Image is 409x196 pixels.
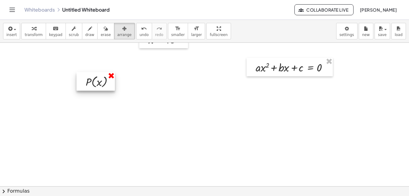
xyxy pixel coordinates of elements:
[300,7,348,13] span: Collaborate Live
[156,25,162,32] i: redo
[294,4,354,15] button: Collaborate Live
[171,33,185,37] span: smaller
[175,25,181,32] i: format_size
[375,23,390,39] button: save
[136,23,152,39] button: undoundo
[6,33,17,37] span: insert
[155,33,163,37] span: redo
[3,23,20,39] button: insert
[191,33,202,37] span: larger
[336,23,357,39] button: settings
[82,23,98,39] button: draw
[141,25,147,32] i: undo
[360,7,397,13] span: [PERSON_NAME]
[140,33,149,37] span: undo
[395,33,403,37] span: load
[210,33,227,37] span: fullscreen
[46,23,66,39] button: keyboardkeypad
[25,33,43,37] span: transform
[391,23,406,39] button: load
[355,4,402,15] button: [PERSON_NAME]
[359,23,373,39] button: new
[7,5,17,15] button: Toggle navigation
[85,33,94,37] span: draw
[194,25,199,32] i: format_size
[53,25,59,32] i: keyboard
[21,23,46,39] button: transform
[24,7,55,13] a: Whiteboards
[378,33,386,37] span: save
[340,33,354,37] span: settings
[69,33,79,37] span: scrub
[168,23,188,39] button: format_sizesmaller
[117,33,132,37] span: arrange
[206,23,231,39] button: fullscreen
[101,33,111,37] span: erase
[114,23,135,39] button: arrange
[362,33,370,37] span: new
[152,23,167,39] button: redoredo
[188,23,205,39] button: format_sizelarger
[66,23,82,39] button: scrub
[97,23,114,39] button: erase
[49,33,62,37] span: keypad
